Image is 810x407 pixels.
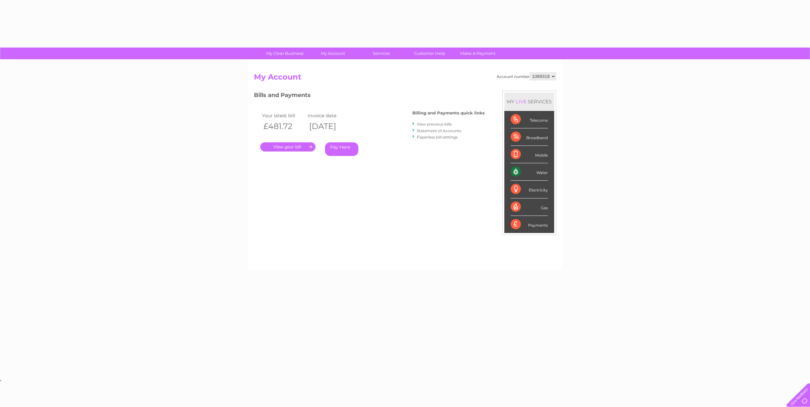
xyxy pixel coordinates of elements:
div: Gas [511,198,548,216]
div: MY SERVICES [504,93,554,111]
div: LIVE [515,99,528,105]
div: Payments [511,216,548,233]
a: Statement of Accounts [417,128,461,133]
a: Services [355,48,408,59]
a: Make A Payment [452,48,504,59]
th: £481.72 [260,120,306,133]
a: My Clear Business [259,48,311,59]
a: . [260,142,315,152]
div: Mobile [511,146,548,163]
a: My Account [307,48,359,59]
h4: Billing and Payments quick links [412,111,485,115]
div: Account number [497,73,556,80]
td: Your latest bill [260,111,306,120]
h2: My Account [254,73,556,85]
h3: Bills and Payments [254,91,485,102]
th: [DATE] [306,120,352,133]
div: Water [511,163,548,181]
div: Broadband [511,128,548,146]
a: View previous bills [417,122,452,126]
a: Customer Help [403,48,456,59]
a: Pay Here [325,142,358,156]
td: Invoice date [306,111,352,120]
div: Electricity [511,181,548,198]
div: Telecoms [511,111,548,128]
a: Paperless bill settings [417,135,458,139]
